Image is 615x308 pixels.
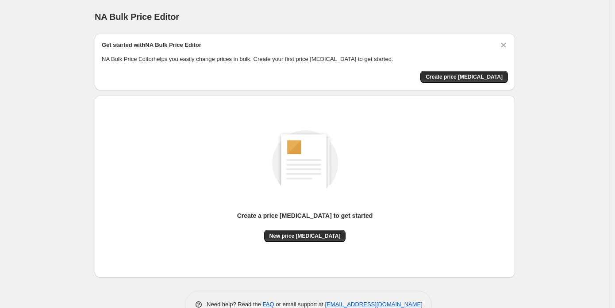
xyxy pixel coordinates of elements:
a: FAQ [263,301,274,308]
button: Create price change job [420,71,508,83]
p: NA Bulk Price Editor helps you easily change prices in bulk. Create your first price [MEDICAL_DAT... [102,55,508,64]
span: NA Bulk Price Editor [95,12,179,22]
span: Create price [MEDICAL_DATA] [426,73,503,80]
button: Dismiss card [499,41,508,49]
span: Need help? Read the [207,301,263,308]
span: or email support at [274,301,325,308]
span: New price [MEDICAL_DATA] [269,232,341,240]
h2: Get started with NA Bulk Price Editor [102,41,201,49]
a: [EMAIL_ADDRESS][DOMAIN_NAME] [325,301,423,308]
button: New price [MEDICAL_DATA] [264,230,346,242]
p: Create a price [MEDICAL_DATA] to get started [237,211,373,220]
